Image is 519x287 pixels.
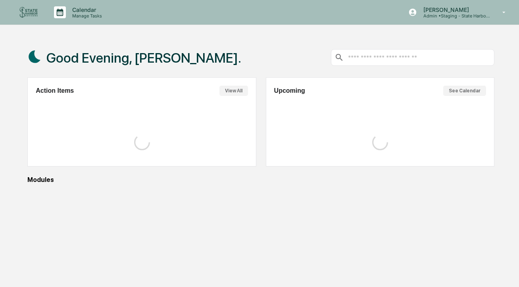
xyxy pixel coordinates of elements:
h1: Good Evening, [PERSON_NAME]. [46,50,241,66]
h2: Action Items [36,87,74,94]
p: Admin • Staging - State Harbor Advisors [417,13,491,19]
p: [PERSON_NAME] [417,6,491,13]
p: Calendar [66,6,106,13]
img: logo [19,3,38,22]
button: See Calendar [443,86,486,96]
button: View All [219,86,248,96]
h2: Upcoming [274,87,305,94]
div: Modules [27,176,494,184]
p: Manage Tasks [66,13,106,19]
